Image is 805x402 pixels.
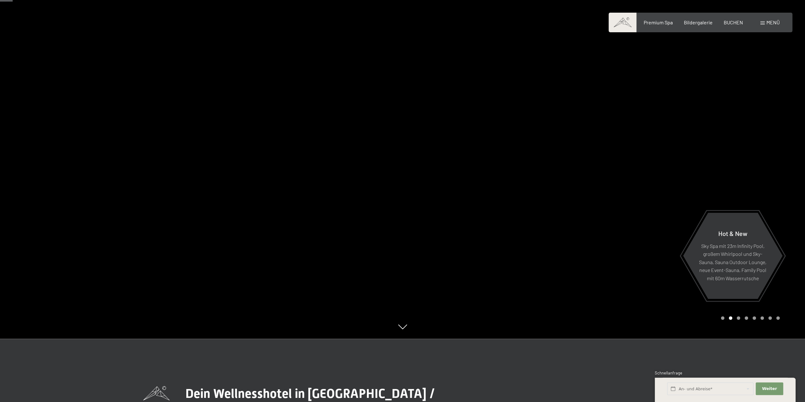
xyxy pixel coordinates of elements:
span: Menü [766,19,780,25]
div: Carousel Pagination [719,316,780,320]
span: Weiter [762,386,777,392]
a: Bildergalerie [684,19,713,25]
a: BUCHEN [724,19,743,25]
div: Carousel Page 3 [737,316,740,320]
div: Carousel Page 8 [776,316,780,320]
div: Carousel Page 6 [760,316,764,320]
div: Carousel Page 7 [768,316,772,320]
a: Hot & New Sky Spa mit 23m Infinity Pool, großem Whirlpool und Sky-Sauna, Sauna Outdoor Lounge, ne... [683,212,783,299]
a: Premium Spa [643,19,672,25]
div: Carousel Page 1 [721,316,724,320]
p: Sky Spa mit 23m Infinity Pool, großem Whirlpool und Sky-Sauna, Sauna Outdoor Lounge, neue Event-S... [698,242,767,282]
div: Carousel Page 2 (Current Slide) [729,316,732,320]
div: Carousel Page 4 [745,316,748,320]
span: Schnellanfrage [655,370,682,375]
button: Weiter [756,382,783,395]
div: Carousel Page 5 [752,316,756,320]
span: Hot & New [718,229,747,237]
